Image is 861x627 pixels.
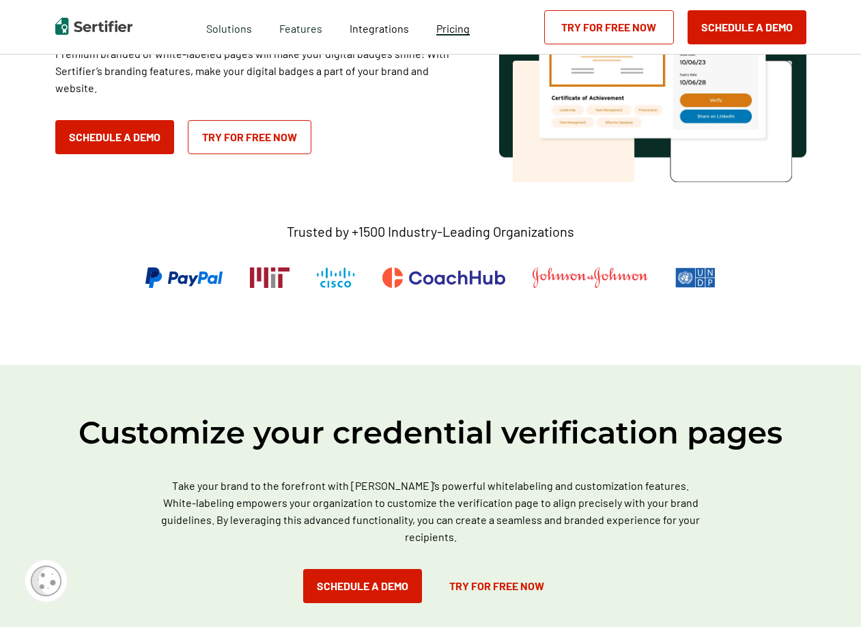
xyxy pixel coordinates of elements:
img: Massachusetts Institute of Technology [250,267,290,288]
span: Features [279,18,322,35]
span: Solutions [206,18,252,35]
button: Schedule a Demo [303,569,422,603]
span: Pricing [436,22,470,35]
a: Try for Free Now [436,569,558,603]
a: Try for Free Now [188,120,311,154]
img: Sertifier | Digital Credentialing Platform [55,18,132,35]
a: Try for Free Now [544,10,674,44]
button: Schedule a Demo [688,10,806,44]
p: Take your brand to the forefront with [PERSON_NAME]’s powerful whitelabeling and customization fe... [144,477,718,545]
img: PayPal [145,267,223,288]
img: CoachHub [382,267,505,288]
p: Trusted by +1500 Industry-Leading Organizations [287,223,574,240]
h2: Customize your credential verification pages [21,413,841,452]
a: Integrations [350,18,409,35]
img: Johnson & Johnson [533,267,647,288]
span: Integrations [350,22,409,35]
button: Schedule a Demo [55,120,174,154]
a: Pricing [436,18,470,35]
img: UNDP [675,267,716,288]
iframe: Chat Widget [793,562,861,627]
img: Cisco [317,267,355,288]
p: Premium branded or white-labeled pages will make your digital badges shine! With Sertifier’s bran... [55,45,465,96]
img: Cookie Popup Icon [31,566,61,596]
